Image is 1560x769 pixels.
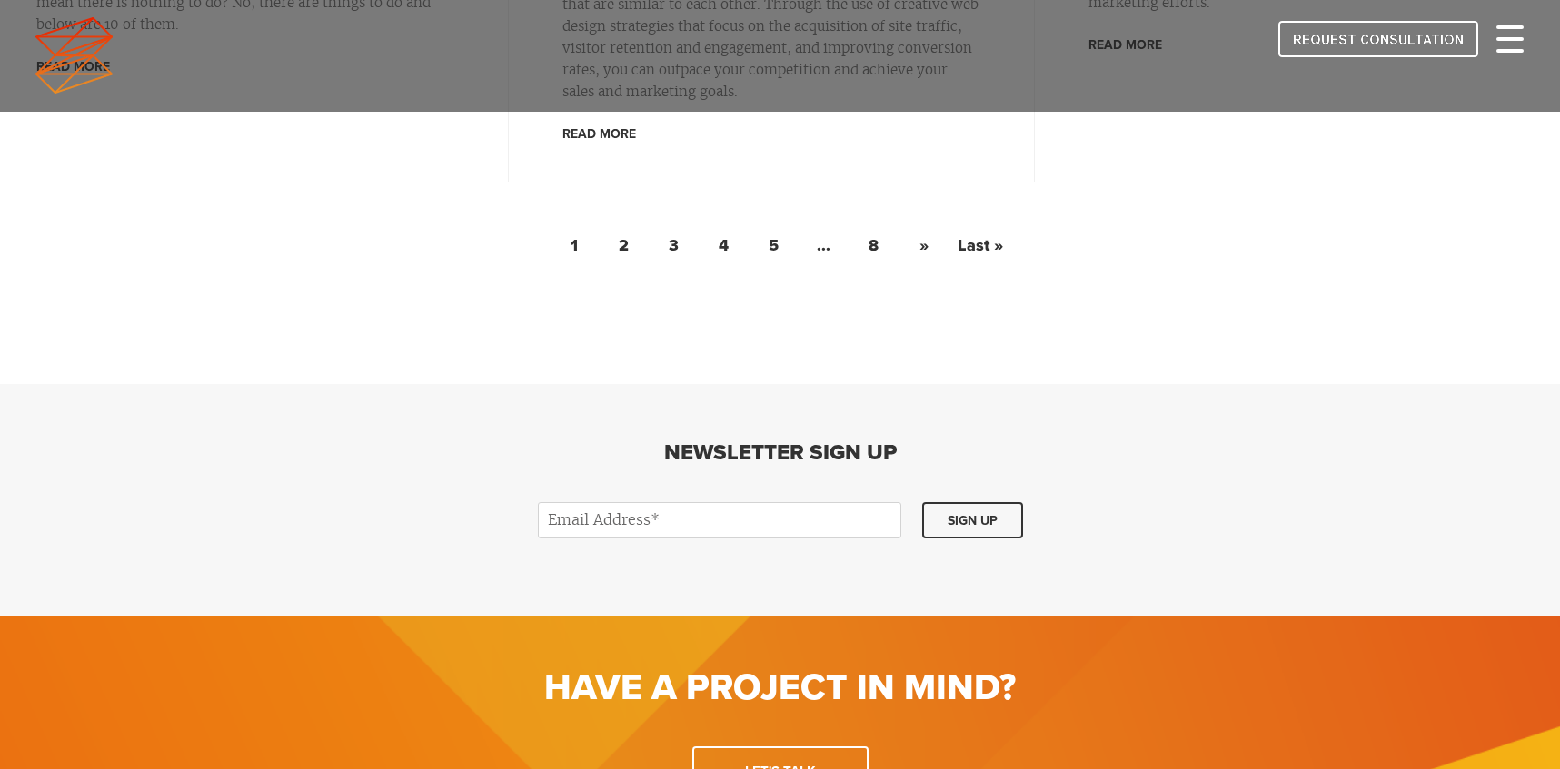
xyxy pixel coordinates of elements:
a: 5 [755,227,792,264]
a: 8 [855,227,892,264]
a: 3 [655,227,692,264]
a: 4 [705,227,742,264]
a: ... [805,227,842,264]
a: » [905,227,942,264]
input: Sign up [922,502,1023,538]
a: 1 [555,227,592,264]
a: Last » [955,227,1006,264]
a: 2 [605,227,642,264]
img: REQUEST CONSULTATION [1278,21,1478,57]
h3: Newsletter Sign Up [538,440,1023,466]
h1: Have a Project in Mind? [222,668,1339,707]
a: Read More [562,126,636,142]
input: Email Address* [538,502,901,538]
iframe: Drift Widget Chat Controller [1469,678,1538,747]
